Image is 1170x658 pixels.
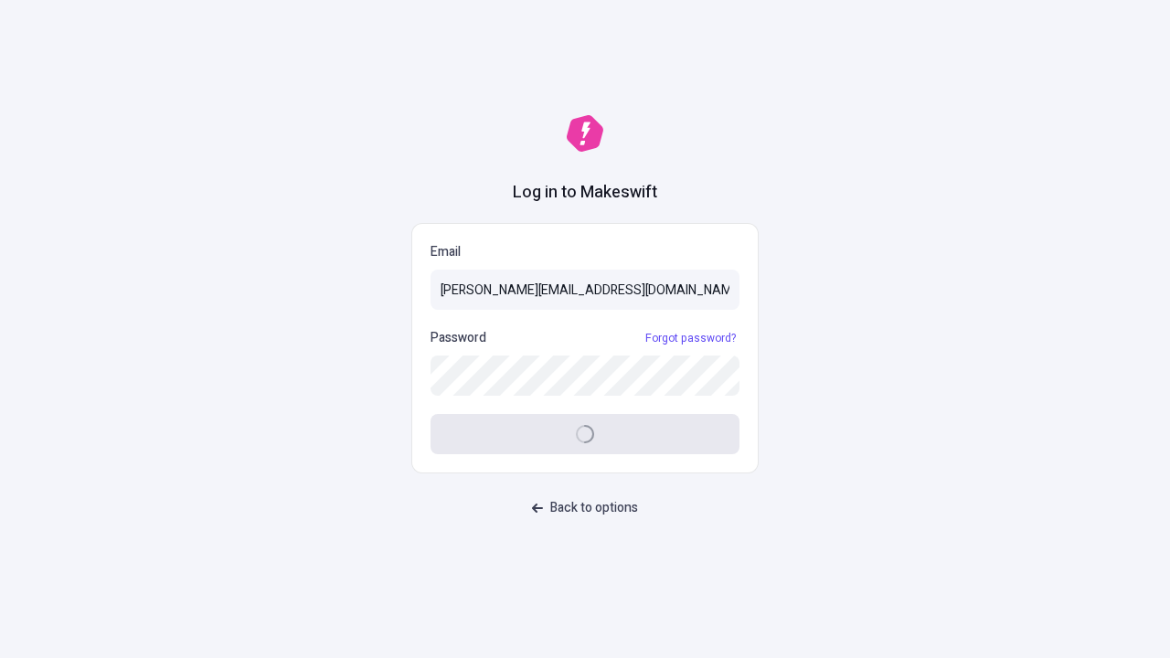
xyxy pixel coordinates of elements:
span: Back to options [550,498,638,518]
button: Back to options [521,492,649,525]
input: Email [431,270,739,310]
p: Password [431,328,486,348]
h1: Log in to Makeswift [513,181,657,205]
a: Forgot password? [642,331,739,345]
p: Email [431,242,739,262]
